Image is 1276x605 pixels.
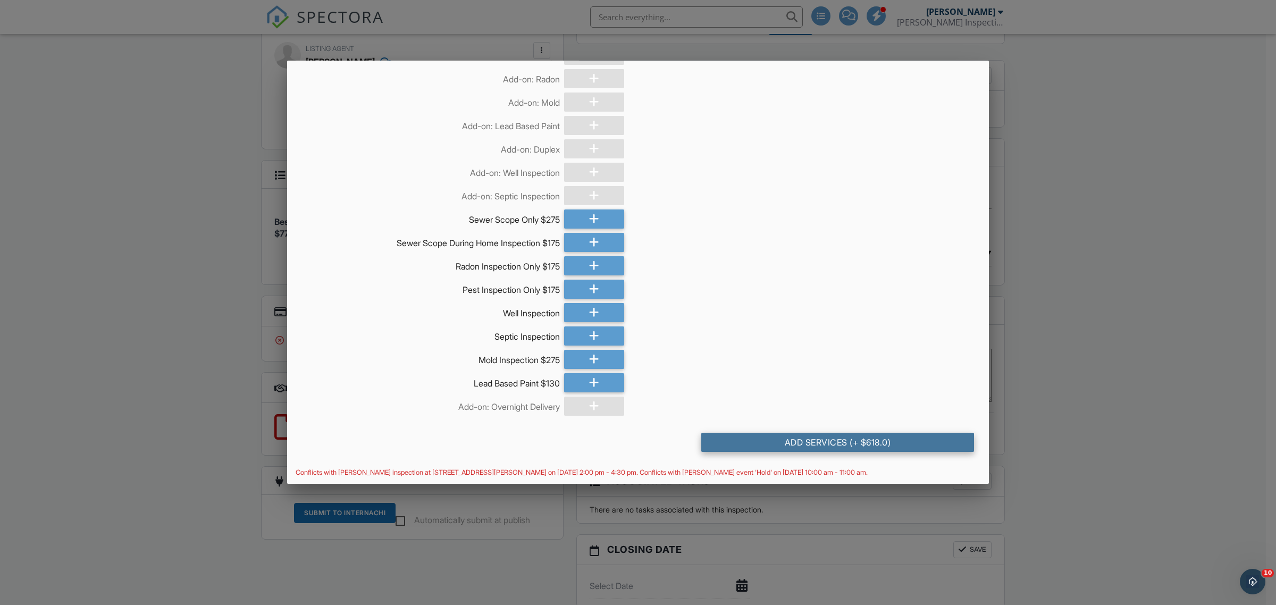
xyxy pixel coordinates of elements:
[1262,569,1274,577] span: 10
[302,280,560,296] div: Pest Inspection Only $175
[701,433,974,452] div: Add Services (+ $618.0)
[302,373,560,389] div: Lead Based Paint $130
[302,93,560,108] div: Add-on: Mold
[302,256,560,272] div: Radon Inspection Only $175
[302,209,560,225] div: Sewer Scope Only $275
[302,69,560,85] div: Add-on: Radon
[302,163,560,179] div: Add-on: Well Inspection
[302,186,560,202] div: Add-on: Septic Inspection
[302,326,560,342] div: Septic Inspection
[1240,569,1265,594] iframe: Intercom live chat
[302,233,560,249] div: Sewer Scope During Home Inspection $175
[302,139,560,155] div: Add-on: Duplex
[302,303,560,319] div: Well Inspection
[287,468,989,477] div: Conflicts with [PERSON_NAME] inspection at [STREET_ADDRESS][PERSON_NAME] on [DATE] 2:00 pm - 4:30...
[302,116,560,132] div: Add-on: Lead Based Paint
[302,350,560,366] div: Mold Inspection $275
[302,397,560,413] div: Add-on: Overnight Delivery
